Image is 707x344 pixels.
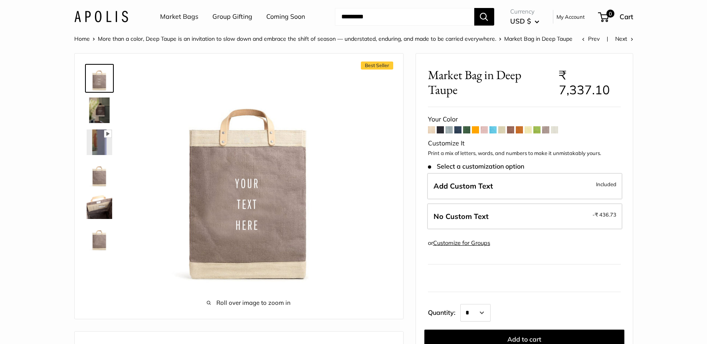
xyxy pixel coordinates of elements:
[139,297,359,308] span: Roll over image to zoom in
[85,224,114,253] a: Market Bag in Deep Taupe
[474,8,494,26] button: Search
[139,66,359,286] img: Market Bag in Deep Taupe
[85,96,114,125] a: Market Bag in Deep Taupe
[620,12,633,21] span: Cart
[428,137,621,149] div: Customize It
[428,149,621,157] p: Print a mix of letters, words, and numbers to make it unmistakably yours.
[85,64,114,93] a: Market Bag in Deep Taupe
[87,225,112,251] img: Market Bag in Deep Taupe
[361,62,393,70] span: Best Seller
[87,66,112,91] img: Market Bag in Deep Taupe
[74,34,572,44] nav: Breadcrumb
[85,160,114,189] a: Market Bag in Deep Taupe
[427,203,622,230] label: Leave Blank
[599,10,633,23] a: 0 Cart
[592,210,616,219] span: -
[87,129,112,155] img: Market Bag in Deep Taupe
[74,35,90,42] a: Home
[428,113,621,125] div: Your Color
[87,97,112,123] img: Market Bag in Deep Taupe
[266,11,305,23] a: Coming Soon
[212,11,252,23] a: Group Gifting
[596,179,616,189] span: Included
[427,173,622,199] label: Add Custom Text
[504,35,572,42] span: Market Bag in Deep Taupe
[160,11,198,23] a: Market Bags
[87,193,112,219] img: Market Bag in Deep Taupe
[615,35,633,42] a: Next
[85,192,114,221] a: Market Bag in Deep Taupe
[335,8,474,26] input: Search...
[595,211,616,218] span: ₹ 436.73
[74,11,128,22] img: Apolis
[582,35,600,42] a: Prev
[606,10,614,18] span: 0
[98,35,496,42] a: More than a color, Deep Taupe is an invitation to slow down and embrace the shift of season — und...
[559,67,610,97] span: ₹ 7,337.10
[428,238,490,249] div: or
[433,239,490,247] a: Customize for Groups
[428,68,553,97] span: Market Bag in Deep Taupe
[556,12,585,22] a: My Account
[428,302,460,322] label: Quantity:
[434,181,493,191] span: Add Custom Text
[85,128,114,157] a: Market Bag in Deep Taupe
[510,15,539,28] button: USD $
[428,163,524,170] span: Select a customization option
[510,17,531,25] span: USD $
[434,212,489,221] span: No Custom Text
[87,161,112,187] img: Market Bag in Deep Taupe
[510,6,539,17] span: Currency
